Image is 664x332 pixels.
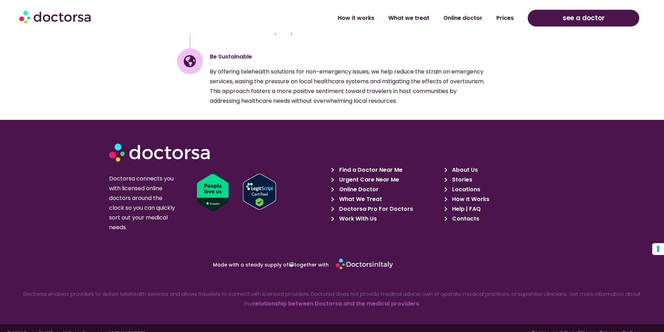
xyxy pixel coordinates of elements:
p: Doctorsa enables providers to deliver telehealth services and allows travelers to connect with li... [23,289,641,309]
a: Doctorsa Pro For Doctors [331,204,440,214]
a: Contacts [444,214,554,224]
a: What we treat [381,10,436,26]
button: Your consent preferences for tracking technologies [652,243,664,255]
a: Work With Us [331,214,440,224]
a: About Us [444,165,554,175]
a: Find a Doctor Near Me [331,165,440,175]
nav: Menu [171,10,521,26]
a: see a doctor [528,10,639,26]
p: Doctorsa connects you with licensed online doctors around the clock so you can quickly sort out y... [109,174,178,232]
span: see a doctor [563,13,605,24]
span: Work With Us [337,214,377,224]
span: Online Doctor [337,185,379,194]
img: Verify Approval for www.doctorsa.com [243,174,276,210]
a: What We Treat [331,194,440,204]
strong: . [419,300,420,307]
a: relationship between Doctorsa and the medical providers [253,300,419,308]
a: Online Doctor [331,185,440,194]
span: Stories [450,175,472,185]
span: Urgent Care Near Me [337,175,399,185]
a: Urgent Care Near Me [331,175,440,185]
span: How It Works [450,194,489,204]
a: Help | FAQ [444,204,554,214]
a: Stories [444,175,554,185]
span: About Us [450,165,478,175]
a: How it works [331,10,381,26]
p: By offering telehealth solutions for non-emergency issues, we help reduce the strain on emergency... [210,67,487,106]
a: Prices [489,10,521,26]
span: Help | FAQ [450,204,481,214]
a: Online doctor [436,10,489,26]
a: How It Works [444,194,554,204]
a: Verify LegitScript Approval for www.doctorsa.com [243,174,336,210]
span: What We Treat [337,194,382,204]
img: ☕ [289,262,294,267]
span: Contacts [450,214,479,224]
span: Find a Doctor Near Me [337,165,403,175]
span: Locations [450,185,480,194]
a: Be Sustainable [210,53,252,61]
p: Made with a steady supply of together with [145,262,329,267]
span: Doctorsa Pro For Doctors [337,204,413,214]
a: Locations [444,185,554,194]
